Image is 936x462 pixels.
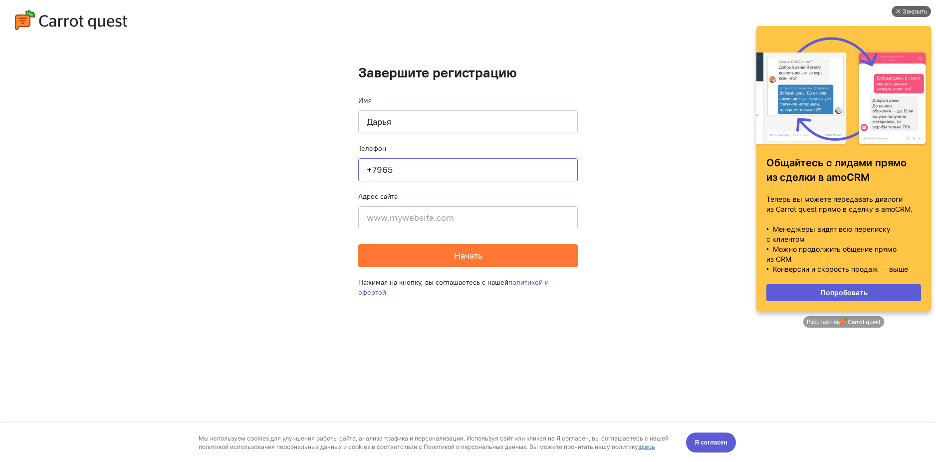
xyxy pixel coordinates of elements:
img: logo [88,318,129,326]
p: из CRM [15,254,170,264]
span: Начать [454,250,482,261]
a: Попробовать [15,284,170,301]
label: Имя [358,95,372,105]
label: Телефон [358,143,386,153]
a: Работает на [52,316,132,328]
p: • Менеджеры видят всю переписку [15,224,170,234]
p: Теперь вы можете передавать диалоги из Carrot quest прямо в сделку в amoCRM. [15,194,170,214]
p: с клиентом [15,234,170,244]
h1: Завершите регистрацию [358,65,578,80]
div: Мы используем cookies для улучшения работы сайта, анализа трафика и персонализации. Используя сай... [199,11,675,28]
button: Начать [358,244,578,267]
span: Работает на [55,318,88,326]
label: Адрес сайта [358,191,398,201]
div: Закрыть [151,6,176,17]
div: Нажимая на кнопку, вы соглашаетесь с нашей [358,267,578,307]
input: www.mywebsite.com [358,206,578,229]
p: • Можно продолжить общение прямо [15,244,170,254]
strong: прямо [124,157,155,169]
button: Я согласен [686,9,736,29]
strong: из сделки в amoCRM [15,171,118,183]
img: carrot-quest-logo.svg [15,10,127,30]
a: политикой и офертой [358,278,549,297]
input: Ваше имя [358,110,578,133]
span: Я согласен [695,14,727,24]
p: • Конверсии и скорость продаж — выше [15,264,170,274]
a: здесь [638,20,655,27]
input: +79001110101 [358,158,578,181]
strong: Общайтесь с лидами [15,157,121,169]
